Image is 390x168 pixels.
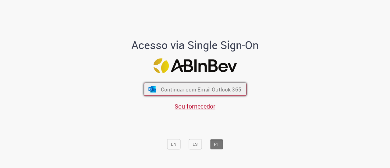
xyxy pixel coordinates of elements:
img: Logo ABInBev [153,58,237,73]
button: ícone Azure/Microsoft 360 Continuar com Email Outlook 365 [144,83,246,96]
button: PT [210,139,223,149]
span: Continuar com Email Outlook 365 [161,86,241,93]
h1: Acesso via Single Sign-On [111,39,280,51]
img: ícone Azure/Microsoft 360 [148,86,157,93]
a: Sou fornecedor [175,102,215,110]
button: EN [167,139,180,149]
button: ES [189,139,202,149]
